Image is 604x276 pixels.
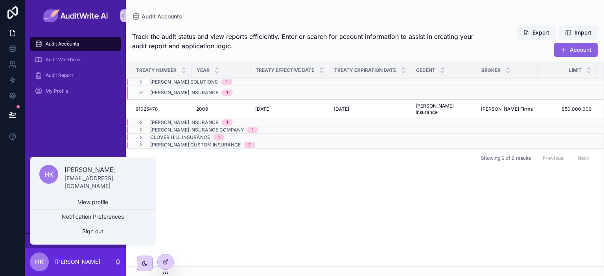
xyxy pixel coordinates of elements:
[136,106,158,112] span: 91025478
[517,26,556,40] button: Export
[542,106,592,112] a: $50,000,000
[30,53,121,67] a: Audit Workbook
[46,88,68,94] span: My Profile
[136,67,177,73] span: Treaty Number
[575,29,591,37] span: Import
[150,127,244,133] span: [PERSON_NAME] Insurance Company
[55,258,100,266] p: [PERSON_NAME]
[416,67,435,73] span: Cedent
[30,195,156,209] a: View profile
[136,106,187,112] a: 91025478
[249,142,250,148] div: 1
[64,165,146,174] p: [PERSON_NAME]
[554,43,598,57] button: Account
[142,13,182,20] span: Audit Accounts
[197,67,210,73] span: Year
[43,9,108,22] img: App logo
[46,72,73,79] span: Audit Report
[30,68,121,82] a: Audit Report
[226,79,228,85] div: 1
[255,106,271,112] span: [DATE]
[255,106,324,112] a: [DATE]
[334,106,349,112] span: [DATE]
[569,67,582,73] span: Limit
[46,41,79,47] span: Audit Accounts
[334,106,406,112] a: [DATE]
[150,134,210,141] span: Clover Hill Insurance
[196,106,208,112] span: 2009
[481,106,533,112] a: [PERSON_NAME] Firms
[334,67,396,73] span: Treaty Expiration Date
[218,134,220,141] div: 1
[30,210,156,224] button: Notification Preferences
[30,37,121,51] a: Audit Accounts
[226,119,228,126] div: 1
[25,31,126,108] div: scrollable content
[226,90,228,96] div: 1
[35,257,44,267] span: HK
[481,155,531,161] span: Showing 6 of 6 results
[44,170,53,179] span: HK
[559,26,598,40] button: Import
[196,106,246,112] a: 2009
[64,174,146,190] p: [EMAIL_ADDRESS][DOMAIN_NAME]
[256,67,314,73] span: Treaty Effective Date
[150,90,218,96] span: [PERSON_NAME] Insurance
[30,84,121,98] a: My Profile
[252,127,254,133] div: 1
[25,233,126,248] a: Powered by
[150,119,218,126] span: [PERSON_NAME] Insurance
[46,57,81,63] span: Audit Workbook
[30,224,156,238] button: Sign out
[132,13,182,20] a: Audit Accounts
[150,79,218,85] span: [PERSON_NAME] Solutions
[481,67,501,73] span: Broker
[132,32,489,51] span: Track the audit status and view reports efficiently. Enter or search for account information to a...
[150,142,241,148] span: [PERSON_NAME] Custom Insurance
[416,103,471,115] a: [PERSON_NAME] Insurance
